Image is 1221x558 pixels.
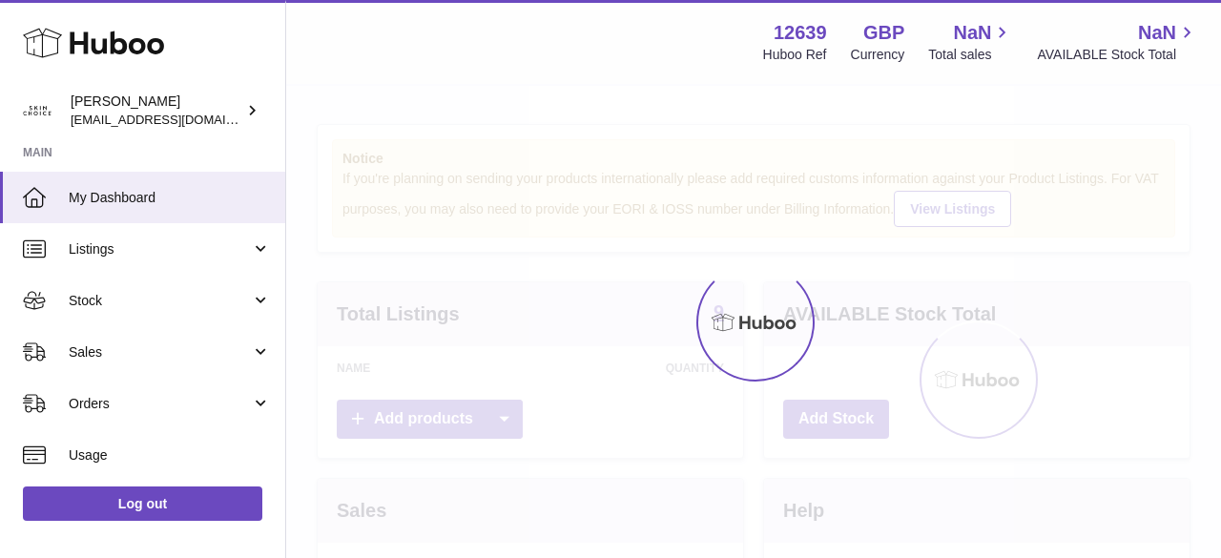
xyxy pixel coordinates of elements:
span: Sales [69,343,251,362]
span: [EMAIL_ADDRESS][DOMAIN_NAME] [71,112,280,127]
a: NaN AVAILABLE Stock Total [1037,20,1198,64]
span: Orders [69,395,251,413]
div: Currency [851,46,905,64]
span: NaN [1138,20,1176,46]
span: Listings [69,240,251,258]
span: Total sales [928,46,1013,64]
div: [PERSON_NAME] [71,93,242,129]
span: AVAILABLE Stock Total [1037,46,1198,64]
strong: GBP [863,20,904,46]
span: My Dashboard [69,189,271,207]
span: Usage [69,446,271,465]
div: Huboo Ref [763,46,827,64]
strong: 12639 [774,20,827,46]
span: NaN [953,20,991,46]
img: internalAdmin-12639@internal.huboo.com [23,96,52,125]
a: NaN Total sales [928,20,1013,64]
a: Log out [23,486,262,521]
span: Stock [69,292,251,310]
